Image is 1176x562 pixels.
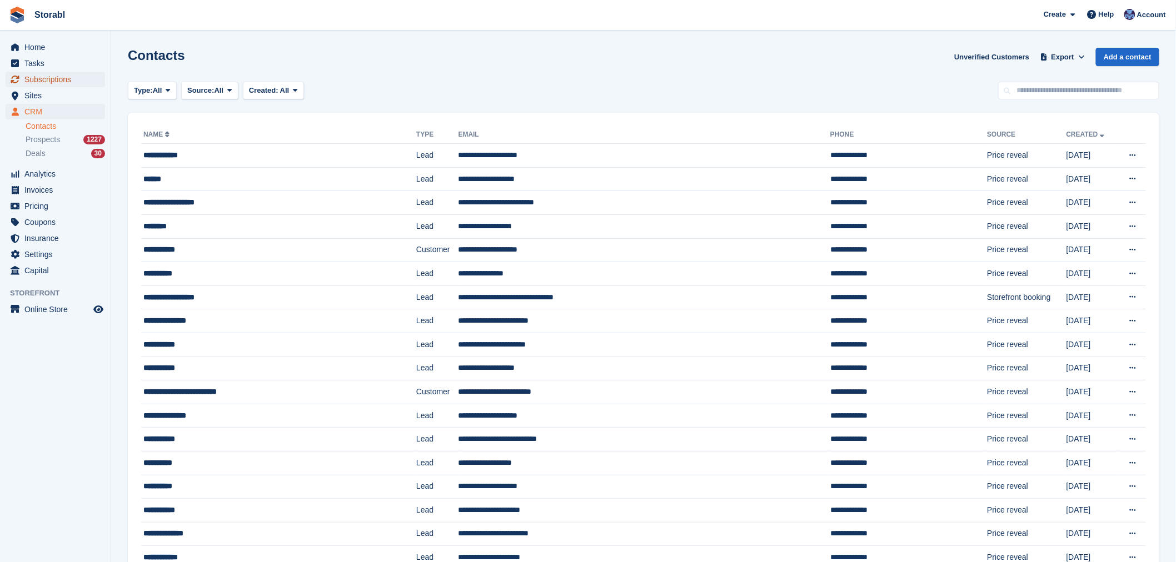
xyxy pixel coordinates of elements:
[416,238,459,262] td: Customer
[92,303,105,316] a: Preview store
[1067,167,1117,191] td: [DATE]
[416,404,459,428] td: Lead
[987,126,1066,144] th: Source
[1052,52,1074,63] span: Export
[987,262,1066,286] td: Price reveal
[6,72,105,87] a: menu
[987,522,1066,546] td: Price reveal
[1067,309,1117,333] td: [DATE]
[6,39,105,55] a: menu
[6,88,105,103] a: menu
[26,134,105,145] a: Prospects 1227
[987,428,1066,451] td: Price reveal
[1067,451,1117,475] td: [DATE]
[987,380,1066,404] td: Price reveal
[6,247,105,262] a: menu
[416,380,459,404] td: Customer
[91,149,105,158] div: 30
[416,167,459,191] td: Lead
[1067,380,1117,404] td: [DATE]
[1067,131,1107,138] a: Created
[249,86,278,94] span: Created:
[24,247,91,262] span: Settings
[416,262,459,286] td: Lead
[6,166,105,182] a: menu
[459,126,830,144] th: Email
[6,230,105,246] a: menu
[987,404,1066,428] td: Price reveal
[134,85,153,96] span: Type:
[6,302,105,317] a: menu
[24,302,91,317] span: Online Store
[1067,285,1117,309] td: [DATE]
[24,72,91,87] span: Subscriptions
[1067,404,1117,428] td: [DATE]
[830,126,987,144] th: Phone
[24,214,91,230] span: Coupons
[24,104,91,119] span: CRM
[9,7,26,23] img: stora-icon-8386f47178a22dfd0bd8f6a31ec36ba5ce8667c1dd55bd0f319d3a0aa187defe.svg
[1099,9,1114,20] span: Help
[416,333,459,357] td: Lead
[24,198,91,214] span: Pricing
[1067,333,1117,357] td: [DATE]
[987,451,1066,475] td: Price reveal
[1067,214,1117,238] td: [DATE]
[987,499,1066,523] td: Price reveal
[26,148,46,159] span: Deals
[1067,144,1117,168] td: [DATE]
[1067,238,1117,262] td: [DATE]
[416,475,459,499] td: Lead
[83,135,105,144] div: 1227
[950,48,1034,66] a: Unverified Customers
[24,166,91,182] span: Analytics
[24,39,91,55] span: Home
[1067,357,1117,380] td: [DATE]
[6,182,105,198] a: menu
[24,56,91,71] span: Tasks
[143,131,172,138] a: Name
[24,263,91,278] span: Capital
[153,85,162,96] span: All
[26,134,60,145] span: Prospects
[987,285,1066,309] td: Storefront booking
[416,428,459,451] td: Lead
[416,309,459,333] td: Lead
[987,238,1066,262] td: Price reveal
[1038,48,1087,66] button: Export
[1137,9,1166,21] span: Account
[6,104,105,119] a: menu
[6,56,105,71] a: menu
[416,357,459,380] td: Lead
[24,230,91,246] span: Insurance
[987,333,1066,357] td: Price reveal
[128,82,177,100] button: Type: All
[987,214,1066,238] td: Price reveal
[10,288,111,299] span: Storefront
[1067,475,1117,499] td: [DATE]
[1067,262,1117,286] td: [DATE]
[416,214,459,238] td: Lead
[1067,522,1117,546] td: [DATE]
[24,182,91,198] span: Invoices
[280,86,290,94] span: All
[1067,499,1117,523] td: [DATE]
[215,85,224,96] span: All
[181,82,238,100] button: Source: All
[1124,9,1135,20] img: Tegan Ewart
[416,126,459,144] th: Type
[416,499,459,523] td: Lead
[416,451,459,475] td: Lead
[987,167,1066,191] td: Price reveal
[416,522,459,546] td: Lead
[987,191,1066,215] td: Price reveal
[6,263,105,278] a: menu
[1044,9,1066,20] span: Create
[416,285,459,309] td: Lead
[6,198,105,214] a: menu
[416,191,459,215] td: Lead
[128,48,185,63] h1: Contacts
[1096,48,1159,66] a: Add a contact
[26,121,105,132] a: Contacts
[187,85,214,96] span: Source:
